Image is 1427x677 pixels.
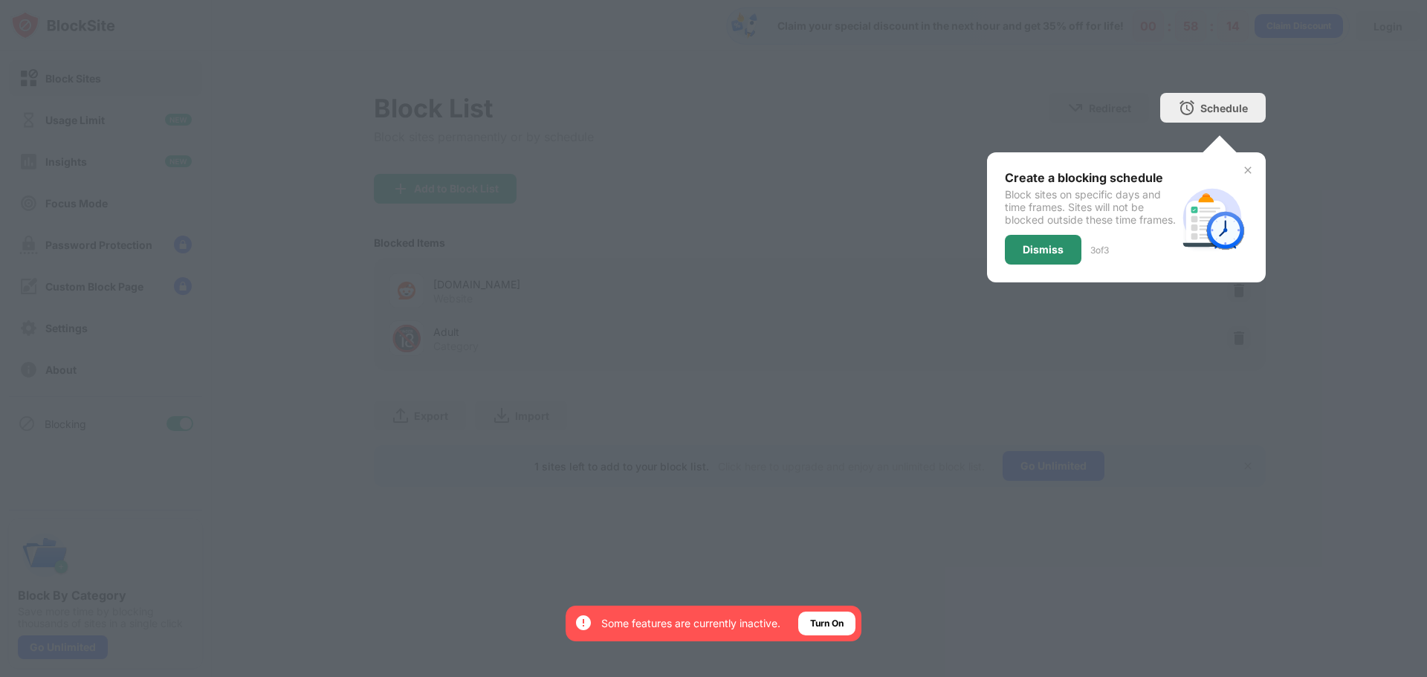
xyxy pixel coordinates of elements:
img: error-circle-white.svg [575,614,592,632]
div: 3 of 3 [1090,244,1109,256]
div: Some features are currently inactive. [601,616,780,631]
div: Create a blocking schedule [1005,170,1177,185]
div: Dismiss [1023,244,1064,256]
div: Turn On [810,616,844,631]
img: x-button.svg [1242,164,1254,176]
div: Schedule [1200,102,1248,114]
img: schedule.svg [1177,182,1248,253]
div: Block sites on specific days and time frames. Sites will not be blocked outside these time frames. [1005,188,1177,226]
